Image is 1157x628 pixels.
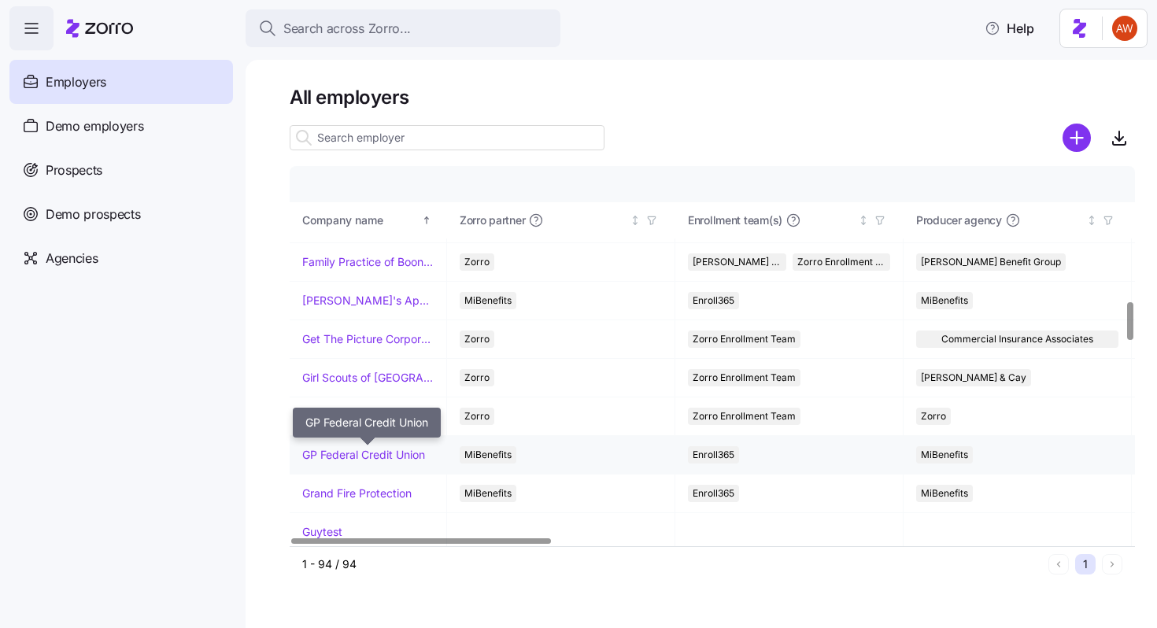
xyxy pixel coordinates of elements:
span: Employers [46,72,106,92]
span: Zorro partner [460,212,525,228]
span: [PERSON_NAME] & Cay [921,369,1026,386]
th: Zorro partnerNot sorted [447,202,675,238]
span: Zorro Enrollment Team [797,253,886,271]
span: MiBenefits [464,446,512,464]
span: MiBenefits [921,292,968,309]
a: GP Federal Credit Union [302,447,425,463]
span: Zorro [921,408,946,425]
span: Enroll365 [693,485,734,502]
div: Not sorted [1086,215,1097,226]
span: Zorro [464,408,490,425]
span: Search across Zorro... [283,19,411,39]
div: Company name [302,212,419,229]
button: Search across Zorro... [246,9,560,47]
button: Previous page [1048,554,1069,574]
a: Prospects [9,148,233,192]
span: Zorro [464,369,490,386]
th: Producer agencyNot sorted [904,202,1132,238]
a: Agencies [9,236,233,280]
h1: All employers [290,85,1135,109]
a: Demo employers [9,104,233,148]
a: Guytest [302,524,342,540]
a: Employers [9,60,233,104]
span: Prospects [46,161,102,180]
a: Get The Picture Corporation [302,331,434,347]
span: Demo prospects [46,205,141,224]
input: Search employer [290,125,604,150]
a: Family Practice of Booneville Inc [302,254,434,270]
span: MiBenefits [464,485,512,502]
a: Demo prospects [9,192,233,236]
span: [PERSON_NAME] Benefit Group [693,253,782,271]
svg: add icon [1063,124,1091,152]
th: Enrollment team(s)Not sorted [675,202,904,238]
img: 3c671664b44671044fa8929adf5007c6 [1112,16,1137,41]
a: Grand Fire Protection [302,486,412,501]
div: 1 - 94 / 94 [302,556,1042,572]
div: Not sorted [630,215,641,226]
span: Help [985,19,1034,38]
div: Sorted ascending [421,215,432,226]
a: GLV International [GEOGRAPHIC_DATA] [302,408,434,424]
button: 1 [1075,554,1096,574]
span: Zorro Enrollment Team [693,408,796,425]
span: MiBenefits [921,446,968,464]
span: Enroll365 [693,292,734,309]
button: Help [972,13,1047,44]
span: Enroll365 [693,446,734,464]
a: Girl Scouts of [GEOGRAPHIC_DATA][US_STATE] [302,370,434,386]
span: MiBenefits [464,292,512,309]
span: Zorro [464,331,490,348]
span: Agencies [46,249,98,268]
span: Zorro Enrollment Team [693,369,796,386]
span: Demo employers [46,116,144,136]
a: [PERSON_NAME]'s Appliance/[PERSON_NAME]'s Academy/Fluid Services [302,293,434,308]
div: Not sorted [858,215,869,226]
span: Zorro Enrollment Team [693,331,796,348]
span: Zorro [464,253,490,271]
span: MiBenefits [921,485,968,502]
button: Next page [1102,554,1122,574]
th: Company nameSorted ascending [290,202,447,238]
span: Producer agency [916,212,1002,228]
span: Enrollment team(s) [688,212,782,228]
span: [PERSON_NAME] Benefit Group [921,253,1061,271]
span: Commercial Insurance Associates [941,331,1093,348]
